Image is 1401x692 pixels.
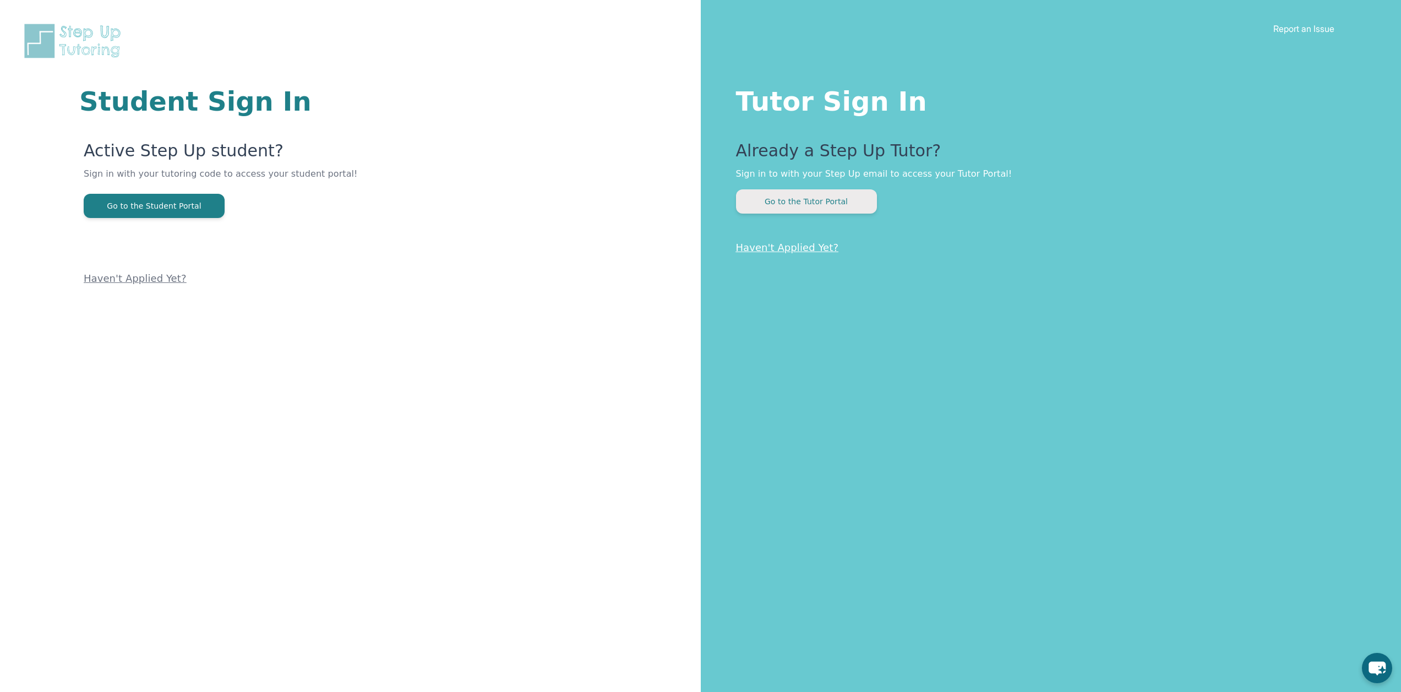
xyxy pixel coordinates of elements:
h1: Tutor Sign In [736,84,1358,115]
a: Haven't Applied Yet? [84,273,187,284]
button: Go to the Tutor Portal [736,189,877,214]
h1: Student Sign In [79,88,569,115]
button: chat-button [1362,653,1392,683]
img: Step Up Tutoring horizontal logo [22,22,128,60]
p: Sign in to with your Step Up email to access your Tutor Portal! [736,167,1358,181]
a: Haven't Applied Yet? [736,242,839,253]
p: Sign in with your tutoring code to access your student portal! [84,167,569,194]
a: Go to the Student Portal [84,200,225,211]
p: Already a Step Up Tutor? [736,141,1358,167]
p: Active Step Up student? [84,141,569,167]
a: Go to the Tutor Portal [736,196,877,206]
a: Report an Issue [1273,23,1334,34]
button: Go to the Student Portal [84,194,225,218]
